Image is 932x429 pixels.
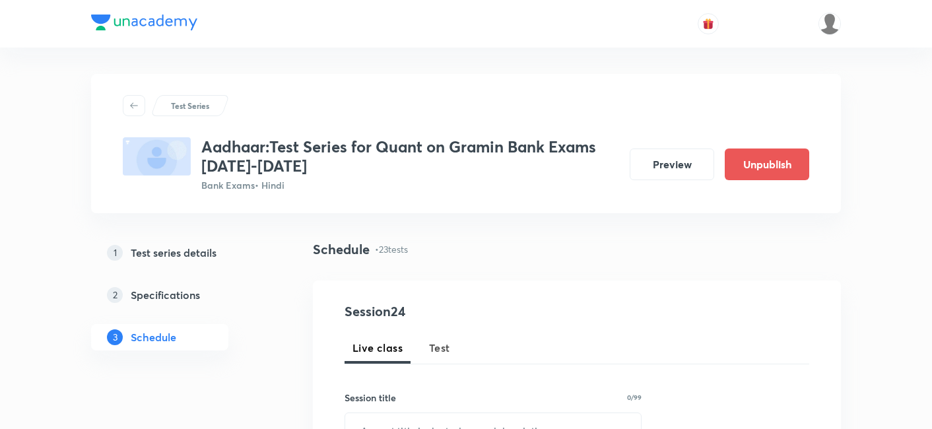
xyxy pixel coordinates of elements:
p: 0/99 [627,394,642,401]
h6: Session title [345,391,396,405]
h3: Aadhaar:Test Series for Quant on Gramin Bank Exams [DATE]-[DATE] [201,137,619,176]
a: 2Specifications [91,282,271,308]
h4: Session 24 [345,302,585,321]
button: Unpublish [725,148,809,180]
button: Preview [630,148,714,180]
h5: Schedule [131,329,176,345]
a: Company Logo [91,15,197,34]
p: 1 [107,245,123,261]
span: Live class [352,340,403,356]
p: Test Series [171,100,209,112]
h5: Specifications [131,287,200,303]
h4: Schedule [313,240,370,259]
p: • 23 tests [375,242,408,256]
p: 3 [107,329,123,345]
p: 2 [107,287,123,303]
img: fallback-thumbnail.png [123,137,191,176]
img: Drishti Chauhan [818,13,841,35]
p: Bank Exams • Hindi [201,178,619,192]
button: avatar [698,13,719,34]
a: 1Test series details [91,240,271,266]
h5: Test series details [131,245,216,261]
img: Company Logo [91,15,197,30]
span: Test [429,340,450,356]
img: avatar [702,18,714,30]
